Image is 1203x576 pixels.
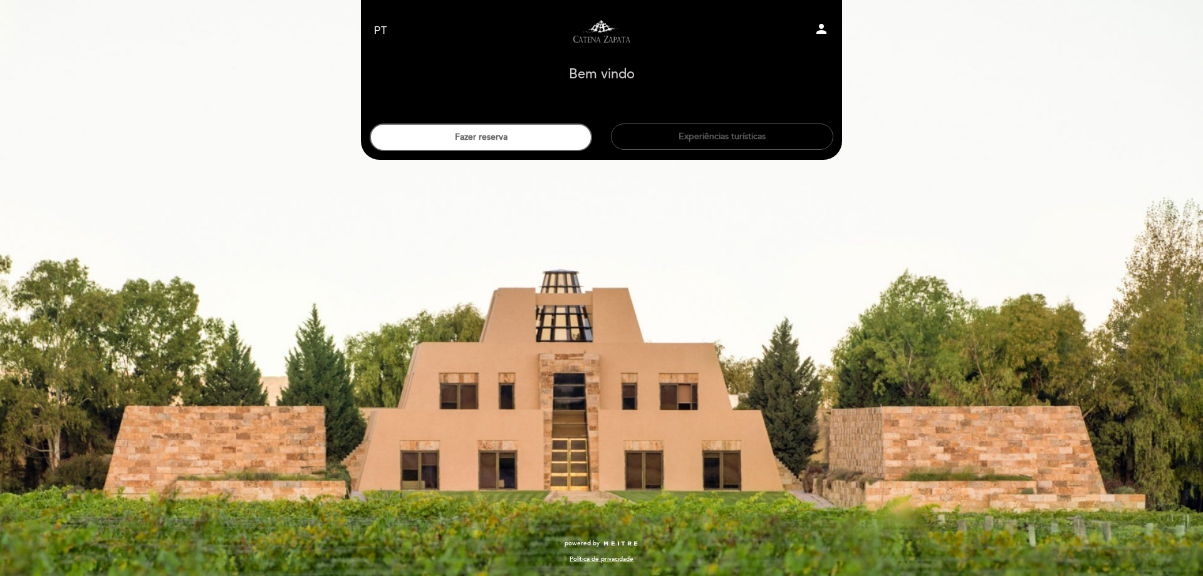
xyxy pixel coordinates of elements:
img: MEITRE [603,541,638,547]
button: person [814,21,829,41]
a: Política de privacidade [570,555,633,563]
i: person [814,21,829,36]
span: powered by [565,539,600,548]
h1: Bem vindo [569,67,635,82]
a: powered by [565,539,638,548]
button: Fazer reserva [370,123,592,151]
a: Visitas y degustaciones en La Pirámide [523,14,680,48]
button: Experiências turísticas [611,123,833,150]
